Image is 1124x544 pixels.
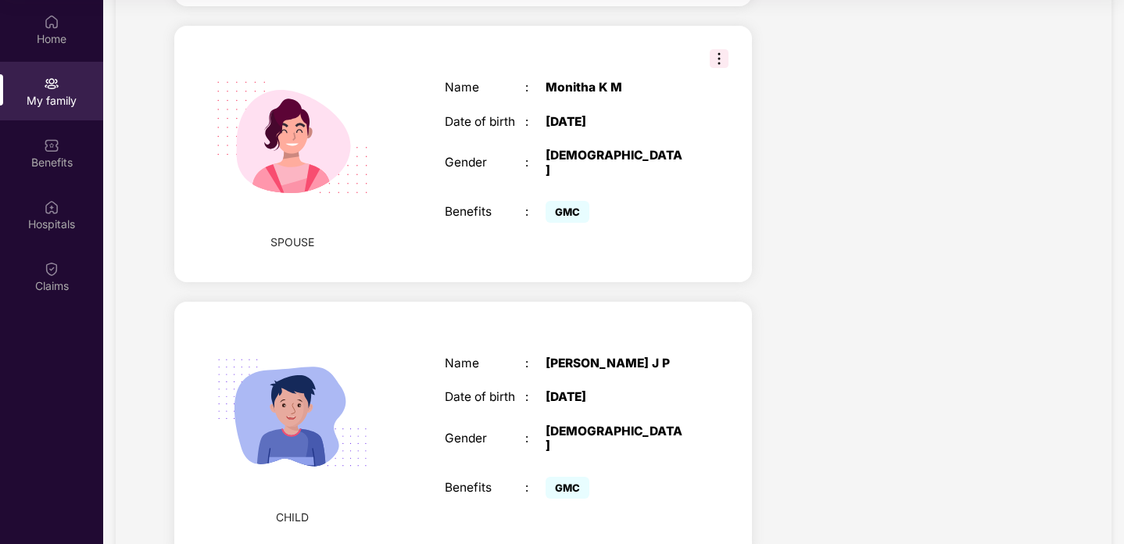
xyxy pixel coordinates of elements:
img: svg+xml;base64,PHN2ZyBpZD0iQmVuZWZpdHMiIHhtbG5zPSJodHRwOi8vd3d3LnczLm9yZy8yMDAwL3N2ZyIgd2lkdGg9Ij... [44,138,59,153]
img: svg+xml;base64,PHN2ZyBpZD0iSG9zcGl0YWxzIiB4bWxucz0iaHR0cDovL3d3dy53My5vcmcvMjAwMC9zdmciIHdpZHRoPS... [44,199,59,215]
div: [DATE] [546,115,686,129]
img: svg+xml;base64,PHN2ZyB4bWxucz0iaHR0cDovL3d3dy53My5vcmcvMjAwMC9zdmciIHdpZHRoPSIyMjQiIGhlaWdodD0iMT... [196,317,388,510]
div: : [525,81,546,95]
div: [PERSON_NAME] J P [546,356,686,370]
img: svg+xml;base64,PHN2ZyBpZD0iQ2xhaW0iIHhtbG5zPSJodHRwOi8vd3d3LnczLm9yZy8yMDAwL3N2ZyIgd2lkdGg9IjIwIi... [44,261,59,277]
span: GMC [546,477,589,499]
span: GMC [546,201,589,223]
div: [DEMOGRAPHIC_DATA] [546,424,686,453]
img: svg+xml;base64,PHN2ZyBpZD0iSG9tZSIgeG1sbnM9Imh0dHA6Ly93d3cudzMub3JnLzIwMDAvc3ZnIiB3aWR0aD0iMjAiIG... [44,14,59,30]
div: [DEMOGRAPHIC_DATA] [546,149,686,177]
div: [DATE] [546,390,686,404]
div: Gender [445,431,525,446]
div: : [525,205,546,219]
img: svg+xml;base64,PHN2ZyB3aWR0aD0iMzIiIGhlaWdodD0iMzIiIHZpZXdCb3g9IjAgMCAzMiAzMiIgZmlsbD0ibm9uZSIgeG... [710,49,728,68]
div: Date of birth [445,390,525,404]
div: : [525,390,546,404]
div: Name [445,356,525,370]
div: Monitha K M [546,81,686,95]
img: svg+xml;base64,PHN2ZyB3aWR0aD0iMjAiIGhlaWdodD0iMjAiIHZpZXdCb3g9IjAgMCAyMCAyMCIgZmlsbD0ibm9uZSIgeG... [44,76,59,91]
div: Benefits [445,481,525,495]
span: CHILD [276,509,309,526]
div: Date of birth [445,115,525,129]
div: Benefits [445,205,525,219]
span: SPOUSE [270,234,314,251]
img: svg+xml;base64,PHN2ZyB4bWxucz0iaHR0cDovL3d3dy53My5vcmcvMjAwMC9zdmciIHdpZHRoPSIyMjQiIGhlaWdodD0iMT... [196,41,388,234]
div: Gender [445,156,525,170]
div: Name [445,81,525,95]
div: : [525,431,546,446]
div: : [525,481,546,495]
div: : [525,115,546,129]
div: : [525,356,546,370]
div: : [525,156,546,170]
